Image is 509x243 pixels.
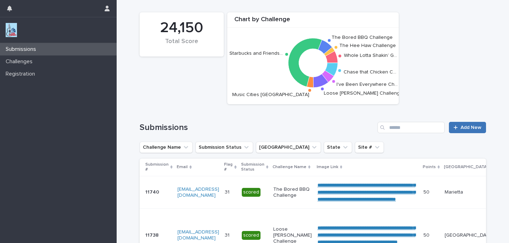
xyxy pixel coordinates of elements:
[256,142,321,153] button: Closest City
[339,43,396,48] text: The Hee Haw Challenge
[423,188,431,195] p: 50
[317,163,338,171] p: Image Link
[227,16,399,28] div: Chart by Challenge
[378,122,445,133] input: Search
[344,53,397,58] text: Whole Lotta Shakin’ G…
[344,70,396,75] text: Chase that Chicken C…
[273,163,306,171] p: Challenge Name
[355,142,384,153] button: Site #
[145,188,160,195] p: 11740
[177,230,219,241] a: [EMAIL_ADDRESS][DOMAIN_NAME]
[423,231,431,238] p: 50
[241,161,264,174] p: Submission Status
[140,142,193,153] button: Challenge Name
[6,23,17,37] img: jxsLJbdS1eYBI7rVAS4p
[177,187,219,198] a: [EMAIL_ADDRESS][DOMAIN_NAME]
[3,71,41,77] p: Registration
[145,161,169,174] p: Submission #
[242,231,261,240] div: scored
[445,232,493,238] p: [GEOGRAPHIC_DATA]
[140,123,375,133] h1: Submissions
[225,231,231,238] p: 31
[423,163,436,171] p: Points
[232,92,309,97] text: Music Cities [GEOGRAPHIC_DATA]
[152,38,212,53] div: Total Score
[461,125,481,130] span: Add New
[195,142,253,153] button: Submission Status
[229,51,283,56] text: Starbucks and Friends…
[177,163,188,171] p: Email
[3,58,38,65] p: Challenges
[324,142,352,153] button: State
[152,19,212,37] div: 24,150
[225,188,231,195] p: 31
[3,46,42,53] p: Submissions
[444,163,488,171] p: [GEOGRAPHIC_DATA]
[224,161,233,174] p: Flag #
[273,186,312,198] p: The Bored BBQ Challenge
[145,231,160,238] p: 11738
[337,82,398,87] text: I've Been Everywhere Ch…
[324,90,403,95] text: Loose [PERSON_NAME] Challenge
[242,188,261,197] div: scored
[449,122,486,133] a: Add New
[332,35,393,40] text: The Bored BBQ Challenge
[445,189,493,195] p: Marietta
